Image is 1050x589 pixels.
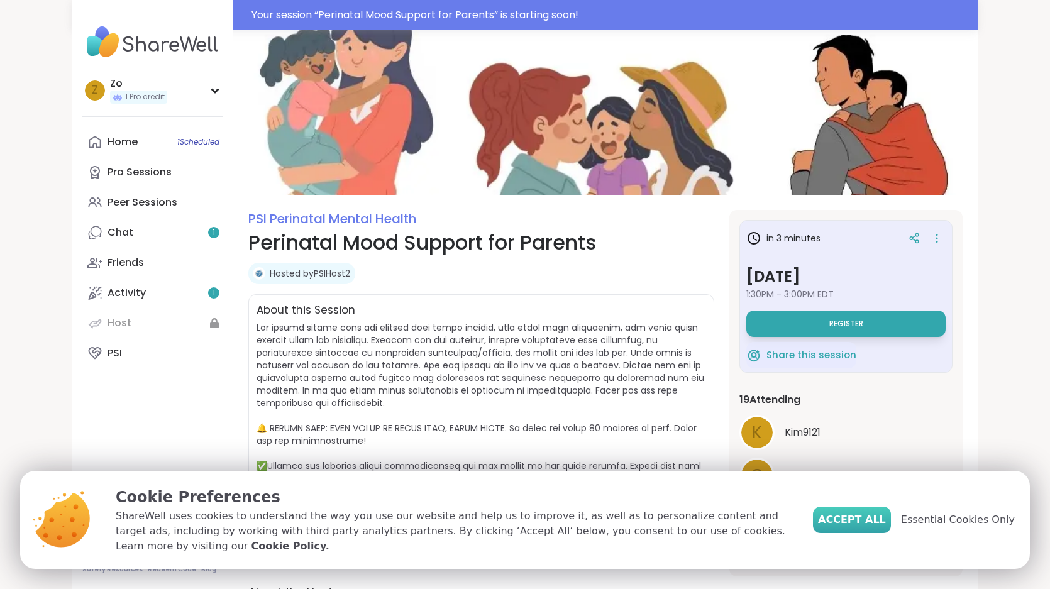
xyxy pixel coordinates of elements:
div: Your session “ Perinatal Mood Support for Parents ” is starting soon! [251,8,970,23]
a: Hosted byPSIHost2 [270,267,350,280]
span: catgreen1015 [785,468,850,483]
p: Cookie Preferences [116,486,793,509]
a: Home1Scheduled [82,127,223,157]
span: Kim9121 [785,425,821,440]
span: Essential Cookies Only [901,512,1015,527]
div: Host [108,316,131,330]
div: Friends [108,256,144,270]
h1: Perinatal Mood Support for Parents [248,228,714,258]
img: Perinatal Mood Support for Parents cover image [233,30,978,195]
a: Blog [201,565,216,574]
span: 1 [213,288,215,299]
img: ShareWell Logomark [746,348,761,363]
span: 1 Scheduled [177,137,219,147]
h3: in 3 minutes [746,231,821,246]
div: Activity [108,286,146,300]
div: PSI [108,346,122,360]
a: PSI [82,338,223,368]
span: 19 Attending [739,392,800,407]
a: Host [82,308,223,338]
a: Cookie Policy. [251,539,329,554]
span: Share this session [766,348,856,363]
span: c [751,463,763,488]
div: Home [108,135,138,149]
span: Register [829,319,863,329]
span: Accept All [818,512,886,527]
span: Lor ipsumd sitame cons adi elitsed doei tempo incidid, utla etdol magn aliquaenim, adm venia quis... [257,321,704,560]
img: PSIHost2 [253,267,265,280]
div: Zo [110,77,167,91]
a: Chat1 [82,217,223,248]
h3: [DATE] [746,265,946,288]
div: Peer Sessions [108,195,177,209]
span: K [752,421,762,445]
span: 1 Pro credit [125,92,165,102]
a: ccatgreen1015 [739,458,953,493]
img: ShareWell Nav Logo [82,20,223,64]
p: ShareWell uses cookies to understand the way you use our website and help us to improve it, as we... [116,509,793,554]
span: 1:30PM - 3:00PM EDT [746,288,946,300]
div: Chat [108,226,133,239]
span: 1 [213,228,215,238]
a: Peer Sessions [82,187,223,217]
a: Friends [82,248,223,278]
a: Redeem Code [148,565,196,574]
h2: About this Session [257,302,355,319]
a: Safety Resources [82,565,143,574]
a: Activity1 [82,278,223,308]
button: Register [746,311,946,337]
a: KKim9121 [739,415,953,450]
span: Z [92,82,98,99]
button: Accept All [813,507,891,533]
div: Pro Sessions [108,165,172,179]
button: Share this session [746,342,856,368]
a: Pro Sessions [82,157,223,187]
a: PSI Perinatal Mental Health [248,210,416,228]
